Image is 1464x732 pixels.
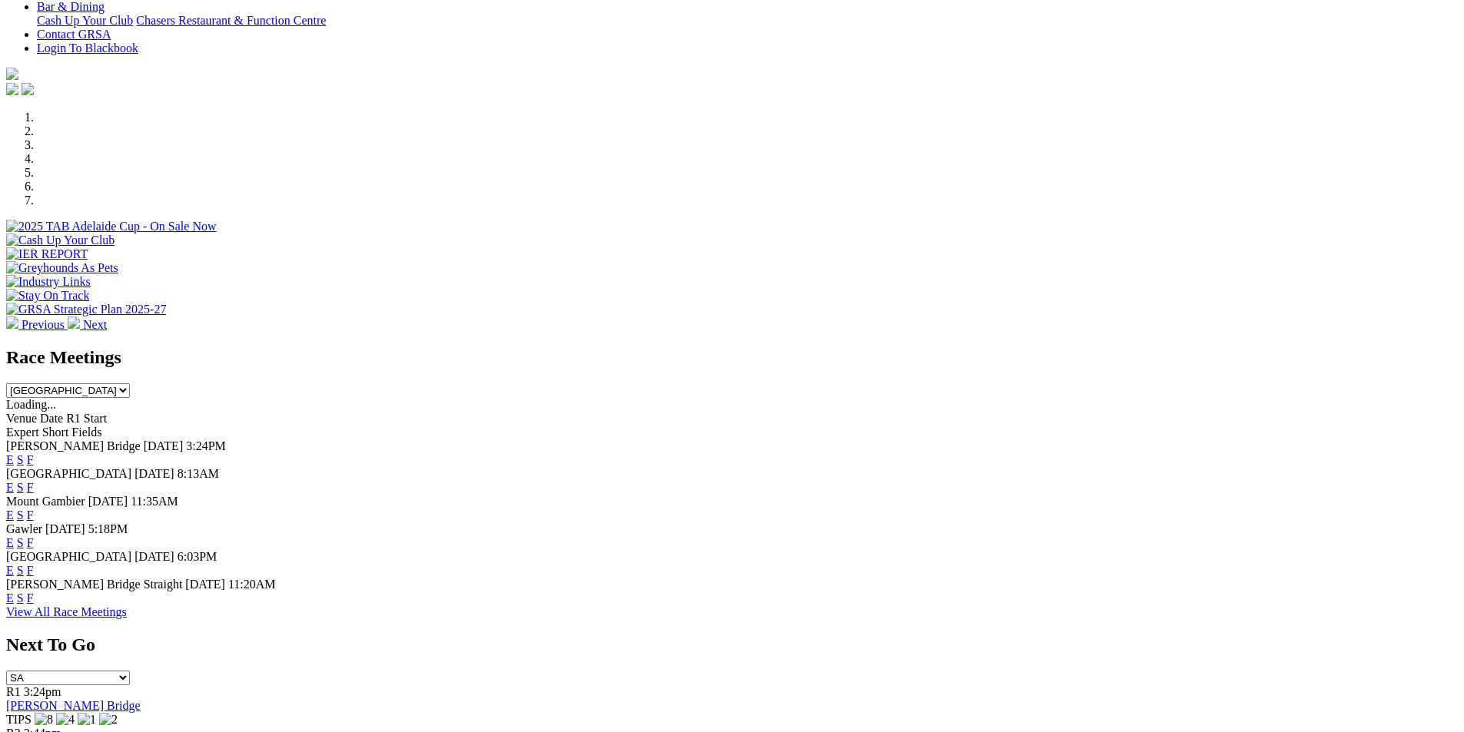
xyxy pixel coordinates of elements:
[56,713,75,727] img: 4
[185,578,225,591] span: [DATE]
[42,426,69,439] span: Short
[6,318,68,331] a: Previous
[6,495,85,508] span: Mount Gambier
[37,14,133,27] a: Cash Up Your Club
[134,550,174,563] span: [DATE]
[17,481,24,494] a: S
[27,591,34,604] a: F
[35,713,53,727] img: 8
[27,536,34,549] a: F
[6,699,141,712] a: [PERSON_NAME] Bridge
[6,564,14,577] a: E
[78,713,96,727] img: 1
[83,318,107,331] span: Next
[6,634,1458,655] h2: Next To Go
[6,220,217,234] img: 2025 TAB Adelaide Cup - On Sale Now
[6,713,32,726] span: TIPS
[17,508,24,522] a: S
[45,522,85,535] span: [DATE]
[144,439,184,452] span: [DATE]
[6,685,21,698] span: R1
[6,536,14,549] a: E
[22,83,34,95] img: twitter.svg
[68,318,107,331] a: Next
[134,467,174,480] span: [DATE]
[27,453,34,466] a: F
[6,439,141,452] span: [PERSON_NAME] Bridge
[228,578,276,591] span: 11:20AM
[6,605,127,618] a: View All Race Meetings
[17,564,24,577] a: S
[37,28,111,41] a: Contact GRSA
[6,316,18,329] img: chevron-left-pager-white.svg
[6,550,131,563] span: [GEOGRAPHIC_DATA]
[6,83,18,95] img: facebook.svg
[37,41,138,55] a: Login To Blackbook
[6,426,39,439] span: Expert
[71,426,101,439] span: Fields
[66,412,107,425] span: R1 Start
[88,495,128,508] span: [DATE]
[6,289,89,303] img: Stay On Track
[27,564,34,577] a: F
[6,275,91,289] img: Industry Links
[6,522,42,535] span: Gawler
[136,14,326,27] a: Chasers Restaurant & Function Centre
[6,508,14,522] a: E
[6,591,14,604] a: E
[88,522,128,535] span: 5:18PM
[6,453,14,466] a: E
[40,412,63,425] span: Date
[6,467,131,480] span: [GEOGRAPHIC_DATA]
[131,495,178,508] span: 11:35AM
[17,453,24,466] a: S
[68,316,80,329] img: chevron-right-pager-white.svg
[186,439,226,452] span: 3:24PM
[6,481,14,494] a: E
[27,508,34,522] a: F
[6,347,1458,368] h2: Race Meetings
[17,536,24,549] a: S
[6,398,56,411] span: Loading...
[6,261,118,275] img: Greyhounds As Pets
[6,303,166,316] img: GRSA Strategic Plan 2025-27
[6,412,37,425] span: Venue
[27,481,34,494] a: F
[178,550,217,563] span: 6:03PM
[6,247,88,261] img: IER REPORT
[6,578,182,591] span: [PERSON_NAME] Bridge Straight
[99,713,118,727] img: 2
[37,14,1458,28] div: Bar & Dining
[6,234,115,247] img: Cash Up Your Club
[22,318,65,331] span: Previous
[178,467,219,480] span: 8:13AM
[24,685,61,698] span: 3:24pm
[6,68,18,80] img: logo-grsa-white.png
[17,591,24,604] a: S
